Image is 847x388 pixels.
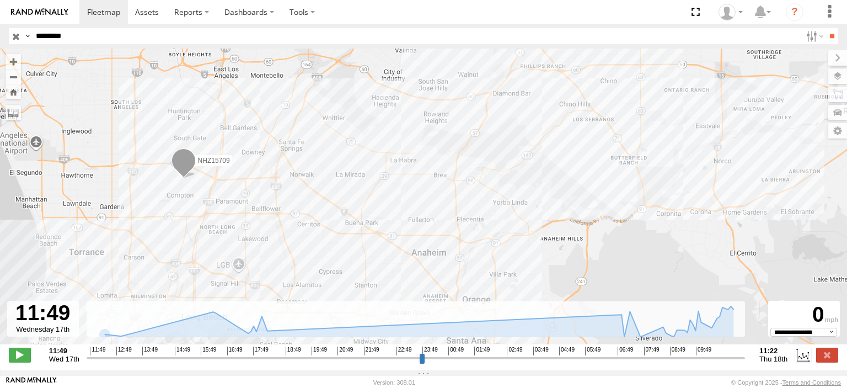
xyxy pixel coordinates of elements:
label: Map Settings [828,123,847,139]
span: 01:49 [474,347,490,355]
span: 11:49 [90,347,105,355]
span: 03:49 [533,347,549,355]
span: 21:49 [364,347,379,355]
div: Zulema McIntosch [715,4,747,20]
span: 22:49 [396,347,412,355]
span: NHZ15709 [198,157,230,164]
span: 06:49 [618,347,633,355]
span: 15:49 [201,347,216,355]
div: Version: 308.01 [373,379,415,386]
span: 18:49 [286,347,301,355]
img: rand-logo.svg [11,8,68,16]
a: Terms and Conditions [782,379,841,386]
label: Play/Stop [9,348,31,362]
span: 08:49 [670,347,685,355]
label: Search Query [23,28,32,44]
i: ? [786,3,803,21]
span: 17:49 [253,347,269,355]
a: Visit our Website [6,377,57,388]
label: Measure [6,105,21,120]
span: 12:49 [116,347,132,355]
label: Close [816,348,838,362]
div: © Copyright 2025 - [731,379,841,386]
span: 02:49 [507,347,522,355]
button: Zoom out [6,69,21,84]
span: 20:49 [337,347,353,355]
span: 19:49 [312,347,327,355]
strong: 11:49 [49,347,79,355]
button: Zoom Home [6,84,21,99]
span: 07:49 [644,347,660,355]
strong: 11:22 [759,347,787,355]
span: Thu 18th Sep 2025 [759,355,787,363]
span: 05:49 [585,347,601,355]
span: Wed 17th Sep 2025 [49,355,79,363]
span: 13:49 [142,347,158,355]
span: 14:49 [175,347,190,355]
div: 0 [770,302,838,328]
label: Search Filter Options [802,28,825,44]
span: 04:49 [559,347,575,355]
span: 16:49 [227,347,243,355]
span: 09:49 [696,347,711,355]
button: Zoom in [6,54,21,69]
span: 00:49 [448,347,464,355]
span: 23:49 [422,347,438,355]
